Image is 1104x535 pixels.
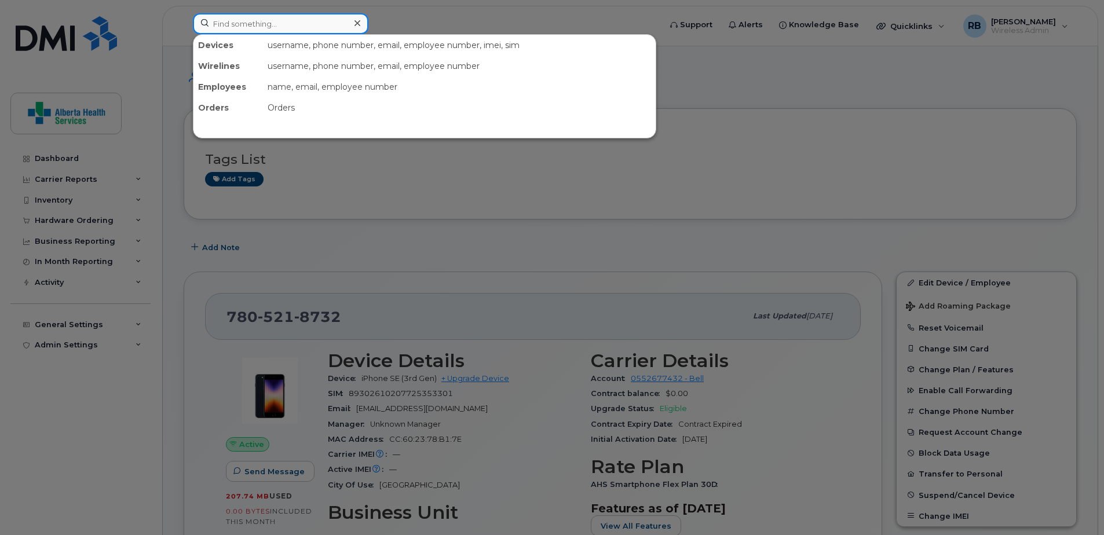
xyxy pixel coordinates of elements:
div: username, phone number, email, employee number, imei, sim [263,35,656,56]
div: Employees [193,76,263,97]
div: username, phone number, email, employee number [263,56,656,76]
div: Orders [263,97,656,118]
div: Wirelines [193,56,263,76]
div: Devices [193,35,263,56]
div: name, email, employee number [263,76,656,97]
div: Orders [193,97,263,118]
